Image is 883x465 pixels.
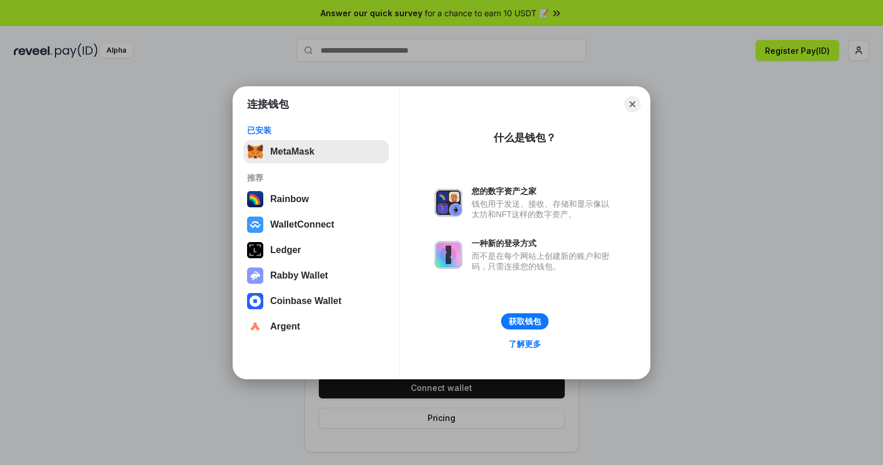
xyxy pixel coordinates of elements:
div: 了解更多 [509,339,541,349]
div: WalletConnect [270,219,334,230]
button: Ledger [244,239,389,262]
button: Rainbow [244,188,389,211]
img: svg+xml,%3Csvg%20xmlns%3D%22http%3A%2F%2Fwww.w3.org%2F2000%2Fsvg%22%20width%3D%2228%22%20height%3... [247,242,263,258]
div: 钱包用于发送、接收、存储和显示像以太坊和NFT这样的数字资产。 [472,199,615,219]
div: 什么是钱包？ [494,131,556,145]
img: svg+xml,%3Csvg%20xmlns%3D%22http%3A%2F%2Fwww.w3.org%2F2000%2Fsvg%22%20fill%3D%22none%22%20viewBox... [247,268,263,284]
button: MetaMask [244,140,389,163]
img: svg+xml,%3Csvg%20width%3D%22120%22%20height%3D%22120%22%20viewBox%3D%220%200%20120%20120%22%20fil... [247,191,263,207]
button: WalletConnect [244,213,389,236]
button: Argent [244,315,389,338]
img: svg+xml,%3Csvg%20xmlns%3D%22http%3A%2F%2Fwww.w3.org%2F2000%2Fsvg%22%20fill%3D%22none%22%20viewBox... [435,241,462,269]
img: svg+xml,%3Csvg%20fill%3D%22none%22%20height%3D%2233%22%20viewBox%3D%220%200%2035%2033%22%20width%... [247,144,263,160]
button: Rabby Wallet [244,264,389,287]
div: MetaMask [270,147,314,157]
div: 而不是在每个网站上创建新的账户和密码，只需连接您的钱包。 [472,251,615,272]
button: Close [624,96,641,112]
h1: 连接钱包 [247,97,289,111]
div: 您的数字资产之家 [472,186,615,196]
div: 一种新的登录方式 [472,238,615,248]
div: 推荐 [247,173,385,183]
div: 获取钱包 [509,316,541,327]
img: svg+xml,%3Csvg%20xmlns%3D%22http%3A%2F%2Fwww.w3.org%2F2000%2Fsvg%22%20fill%3D%22none%22%20viewBox... [435,189,462,217]
a: 了解更多 [502,336,548,352]
div: Coinbase Wallet [270,296,341,306]
img: svg+xml,%3Csvg%20width%3D%2228%22%20height%3D%2228%22%20viewBox%3D%220%200%2028%2028%22%20fill%3D... [247,318,263,335]
button: 获取钱包 [501,313,549,329]
div: Argent [270,321,300,332]
img: svg+xml,%3Csvg%20width%3D%2228%22%20height%3D%2228%22%20viewBox%3D%220%200%2028%2028%22%20fill%3D... [247,217,263,233]
div: Rainbow [270,194,309,204]
button: Coinbase Wallet [244,290,389,313]
img: svg+xml,%3Csvg%20width%3D%2228%22%20height%3D%2228%22%20viewBox%3D%220%200%2028%2028%22%20fill%3D... [247,293,263,309]
div: Rabby Wallet [270,270,328,281]
div: 已安装 [247,125,385,136]
div: Ledger [270,245,301,255]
